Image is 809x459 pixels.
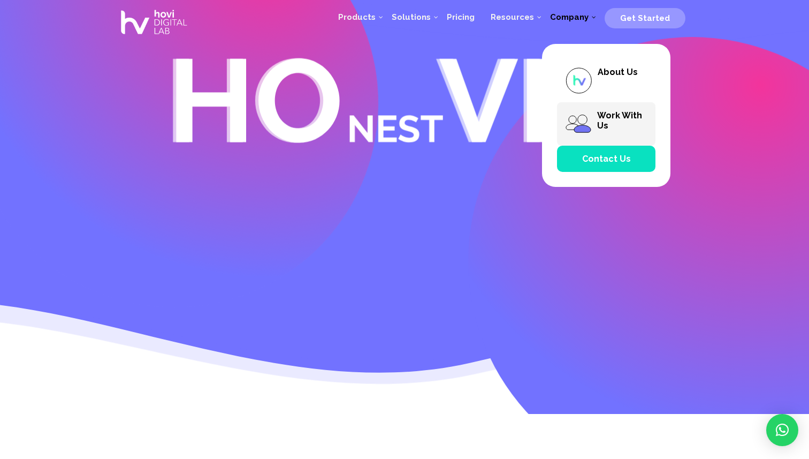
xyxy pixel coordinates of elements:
span: Company [550,12,589,22]
span: About Us [598,67,638,77]
a: Work With Us [557,102,655,146]
a: Pricing [439,1,483,33]
a: About Us [557,59,655,102]
a: Contact Us [557,146,655,172]
a: Company [542,1,597,33]
a: Solutions [384,1,439,33]
span: Pricing [447,12,475,22]
span: Products [338,12,376,22]
span: Get Started [620,13,670,23]
span: Solutions [392,12,431,22]
span: Resources [491,12,534,22]
a: Resources [483,1,542,33]
span: Work With Us [597,110,642,131]
a: Products [330,1,384,33]
span: Contact Us [582,154,631,164]
a: Get Started [605,9,685,25]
